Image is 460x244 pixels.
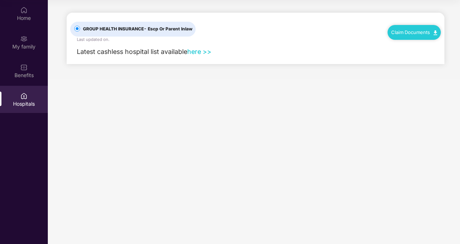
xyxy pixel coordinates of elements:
span: GROUP HEALTH INSURANCE [80,26,195,33]
img: svg+xml;base64,PHN2ZyBpZD0iSG9zcGl0YWxzIiB4bWxucz0iaHR0cDovL3d3dy53My5vcmcvMjAwMC9zdmciIHdpZHRoPS... [20,92,28,100]
img: svg+xml;base64,PHN2ZyBpZD0iSG9tZSIgeG1sbnM9Imh0dHA6Ly93d3cudzMub3JnLzIwMDAvc3ZnIiB3aWR0aD0iMjAiIG... [20,7,28,14]
span: - Escp Or Parent Inlaw [144,26,192,31]
a: here >> [187,48,212,55]
span: Latest cashless hospital list available [77,48,187,55]
img: svg+xml;base64,PHN2ZyB3aWR0aD0iMjAiIGhlaWdodD0iMjAiIHZpZXdCb3g9IjAgMCAyMCAyMCIgZmlsbD0ibm9uZSIgeG... [20,35,28,42]
a: Claim Documents [391,29,437,35]
img: svg+xml;base64,PHN2ZyBpZD0iQmVuZWZpdHMiIHhtbG5zPSJodHRwOi8vd3d3LnczLm9yZy8yMDAwL3N2ZyIgd2lkdGg9Ij... [20,64,28,71]
img: svg+xml;base64,PHN2ZyB4bWxucz0iaHR0cDovL3d3dy53My5vcmcvMjAwMC9zdmciIHdpZHRoPSIxMC40IiBoZWlnaHQ9Ij... [434,30,437,35]
div: Last updated on . [77,37,109,43]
